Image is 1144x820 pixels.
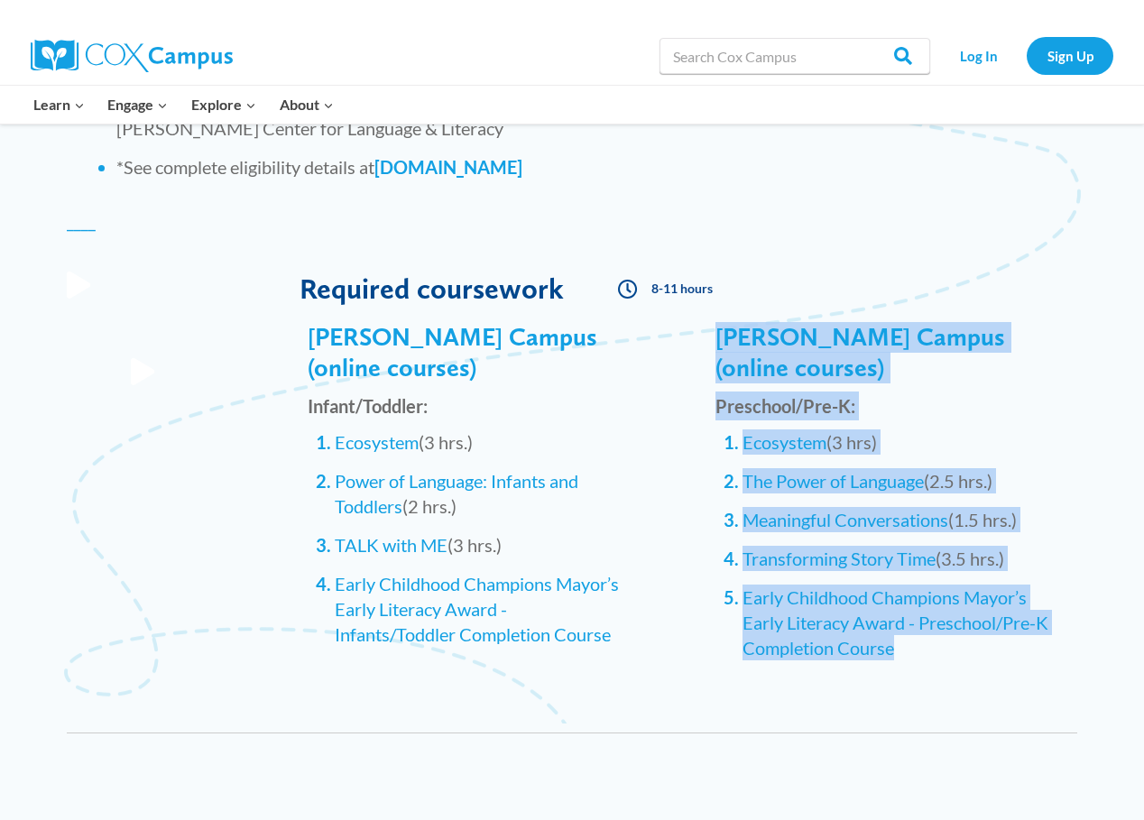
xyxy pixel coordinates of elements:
[335,431,419,453] a: Ecosystem
[335,429,628,455] li: (3 hrs.)
[374,156,522,178] a: [DOMAIN_NAME]
[743,548,936,569] a: Transforming Story Time
[715,395,855,417] b: Preschool/Pre-K:
[335,573,619,645] a: Early Childhood Champions Mayor’s Early Literacy Award - Infants/Toddler Completion Course
[308,321,597,382] span: [PERSON_NAME] Campus (online courses)
[180,86,268,124] button: Child menu of Explore
[743,429,1066,455] li: (3 hrs)
[1027,37,1113,74] a: Sign Up
[743,468,1066,493] li: (2.5 hrs.)
[31,40,233,72] img: Cox Campus
[268,86,346,124] button: Child menu of About
[335,470,578,517] a: Power of Language: Infants and Toddlers
[743,470,924,492] a: The Power of Language
[116,154,1077,180] li: *See complete eligibility details at
[743,509,948,530] a: Meaningful Conversations
[300,271,564,306] a: Required coursework
[335,532,628,557] li: (3 hrs.)
[97,86,180,124] button: Child menu of Engage
[308,395,428,417] span: Infant/Toddler:
[660,38,930,74] input: Search Cox Campus
[939,37,1113,74] nav: Secondary Navigation
[22,86,97,124] button: Child menu of Learn
[939,37,1018,74] a: Log In
[335,468,628,519] li: (2 hrs.)
[715,321,1005,382] span: [PERSON_NAME] Campus (online courses)
[743,431,826,453] a: Ecosystem
[22,86,345,124] nav: Primary Navigation
[651,283,713,294] span: 8-11 hours
[743,586,1048,659] a: Early Childhood Champions Mayor’s Early Literacy Award - Preschool/Pre-K Completion Course
[335,534,447,556] a: TALK with ME
[743,546,1066,571] li: (3.5 hrs.)
[67,210,96,232] a: ____
[743,507,1066,532] li: (1.5 hrs.)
